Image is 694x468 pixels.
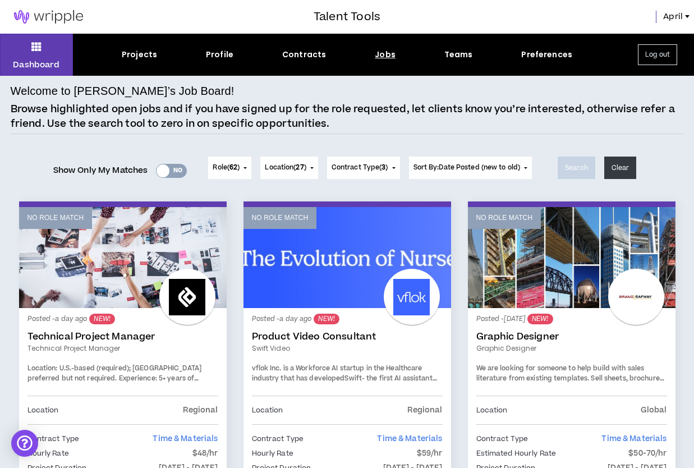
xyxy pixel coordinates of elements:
[213,163,240,173] span: Role ( )
[252,433,304,445] p: Contract Type
[476,447,557,460] p: Estimated Hourly Rate
[252,314,443,324] p: Posted - a day ago
[27,447,69,460] p: Hourly Rate
[641,404,667,416] p: Global
[27,433,80,445] p: Contract Type
[27,404,59,416] p: Location
[13,59,59,71] p: Dashboard
[119,374,157,383] span: Experience:
[229,163,237,172] span: 62
[417,447,443,460] p: $59/hr
[243,207,451,308] a: No Role Match
[89,314,114,324] sup: NEW!
[252,447,293,460] p: Hourly Rate
[314,314,339,324] sup: NEW!
[476,404,508,416] p: Location
[252,404,283,416] p: Location
[527,314,553,324] sup: NEW!
[122,49,157,61] div: Projects
[558,157,595,179] button: Search
[476,343,667,354] a: Graphic Designer
[521,49,572,61] div: Preferences
[19,207,227,308] a: No Role Match
[27,364,202,383] span: U.S.-based (required); [GEOGRAPHIC_DATA] preferred but not required.
[282,49,326,61] div: Contracts
[663,11,683,23] span: April
[314,8,380,25] h3: Talent Tools
[206,49,233,61] div: Profile
[252,213,309,223] p: No Role Match
[252,331,443,342] a: Product Video Consultant
[604,157,637,179] button: Clear
[476,433,528,445] p: Contract Type
[11,430,38,457] div: Open Intercom Messenger
[252,343,443,354] a: Swift video
[628,447,667,460] p: $50-70/hr
[296,163,304,172] span: 27
[27,331,218,342] a: Technical Project Manager
[476,314,667,324] p: Posted - [DATE]
[11,102,684,131] p: Browse highlighted open jobs and if you have signed up for the role requested, let clients know y...
[332,163,388,173] span: Contract Type ( )
[260,157,318,179] button: Location(27)
[27,364,58,373] span: Location:
[444,49,473,61] div: Teams
[27,343,218,354] a: Technical Project Manager
[476,364,667,403] span: We are looking for someone to help build with sales literature from existing templates. Sell shee...
[11,82,235,99] h4: Welcome to [PERSON_NAME]’s Job Board!
[476,331,667,342] a: Graphic Designer
[413,163,521,172] span: Sort By: Date Posted (new to old)
[265,163,306,173] span: Location ( )
[409,157,532,179] button: Sort By:Date Posted (new to old)
[53,162,148,179] span: Show Only My Matches
[27,314,218,324] p: Posted - a day ago
[327,157,400,179] button: Contract Type(3)
[382,163,385,172] span: 3
[192,447,218,460] p: $48/hr
[183,404,218,416] p: Regional
[377,433,442,444] span: Time & Materials
[344,374,362,383] a: Swift
[252,364,422,383] span: vflok Inc. is a Workforce AI startup in the Healthcare industry that has developed
[407,404,442,416] p: Regional
[153,433,218,444] span: Time & Materials
[476,213,533,223] p: No Role Match
[468,207,675,308] a: No Role Match
[638,44,677,65] button: Log out
[601,433,667,444] span: Time & Materials
[27,213,84,223] p: No Role Match
[208,157,251,179] button: Role(62)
